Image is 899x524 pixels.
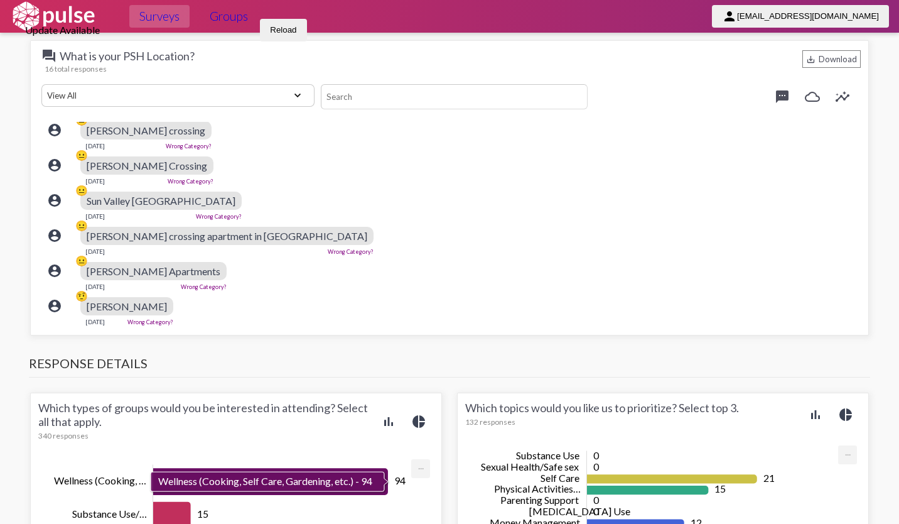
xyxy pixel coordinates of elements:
span: Groups [210,5,248,28]
tspan: Substance Use/… [72,508,147,520]
button: [EMAIL_ADDRESS][DOMAIN_NAME] [712,5,889,28]
span: [PERSON_NAME] crossing [87,124,205,136]
a: Wrong Category? [127,319,173,325]
button: Bar chart [374,410,404,432]
tspan: Self Care [541,471,579,483]
span: [PERSON_NAME] crossing apartment in [GEOGRAPHIC_DATA] [87,230,367,242]
div: [DATE] [85,212,105,220]
mat-icon: Download [806,55,816,64]
tspan: 0 [593,494,600,506]
mat-icon: account_circle [47,228,62,243]
a: Wrong Category? [168,178,213,185]
mat-icon: bar_chart [381,414,396,429]
div: [DATE] [85,283,105,290]
button: Pie style chart [404,410,434,432]
button: Pie style chart [831,403,861,425]
span: Sun Valley [GEOGRAPHIC_DATA] [87,195,235,207]
tspan: Wellness (Cooking, … [54,474,146,486]
div: [DATE] [85,248,105,255]
div: 340 responses [38,431,374,440]
mat-icon: account_circle [47,158,62,173]
mat-icon: textsms [775,89,790,104]
span: [PERSON_NAME] Apartments [87,265,220,277]
div: Which topics would you like us to prioritize? Select top 3. [465,401,800,427]
span: [PERSON_NAME] [87,300,167,312]
a: Wrong Category? [196,213,242,220]
div: 😐 [75,219,88,232]
div: Which types of groups would you be interested in attending? Select all that apply. [38,401,374,440]
tspan: 21 [763,471,775,483]
mat-icon: account_circle [47,298,62,314]
mat-icon: pie_chart [838,407,853,422]
div: [DATE] [85,318,105,325]
div: Download [802,50,861,68]
a: Export [Press ENTER or use arrow keys to navigate] [838,445,857,457]
tspan: 0 [593,460,600,472]
mat-icon: question_answer [41,48,57,63]
span: Update Available [25,24,100,36]
div: 😐 [75,149,88,161]
tspan: 94 [394,474,406,486]
h3: Response Details [29,356,870,378]
img: white-logo.svg [10,1,97,32]
button: Bar chart [800,403,831,425]
tspan: 0 [593,449,600,461]
tspan: Parenting Support [500,494,579,506]
tspan: Substance Use [516,449,579,461]
a: Wrong Category? [166,143,212,150]
span: [PERSON_NAME] Crossing [87,160,207,172]
button: Reload [260,19,306,41]
span: [EMAIL_ADDRESS][DOMAIN_NAME] [737,11,879,21]
mat-icon: insights [835,89,850,104]
input: Search [321,84,587,109]
a: Surveys [129,5,190,28]
mat-icon: account_circle [47,263,62,278]
a: Wrong Category? [181,283,227,290]
div: [DATE] [85,177,105,185]
span: What is your PSH Location? [41,48,230,63]
tspan: 15 [715,483,726,494]
mat-icon: account_circle [47,123,62,138]
mat-icon: pie_chart [411,414,426,429]
div: [DATE] [85,142,105,150]
a: Wrong Category? [328,248,374,255]
div: 132 responses [465,417,800,427]
div: 🤨 [75,290,88,302]
mat-icon: person [722,9,737,24]
a: Export [Press ENTER or use arrow keys to navigate] [411,459,430,471]
tspan: 15 [197,508,208,520]
div: 😐 [75,184,88,197]
a: Groups [200,5,258,28]
span: Surveys [139,5,180,28]
div: 16 total responses [45,64,861,74]
mat-icon: bar_chart [808,407,823,422]
mat-icon: account_circle [47,193,62,208]
div: 😐 [75,254,88,267]
tspan: [MEDICAL_DATA] Use [529,505,630,517]
tspan: Sexual Health/Safe sex [481,460,579,472]
tspan: Physical Activities… [494,483,581,494]
span: Reload [270,25,296,35]
mat-icon: cloud_queue [805,89,820,104]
